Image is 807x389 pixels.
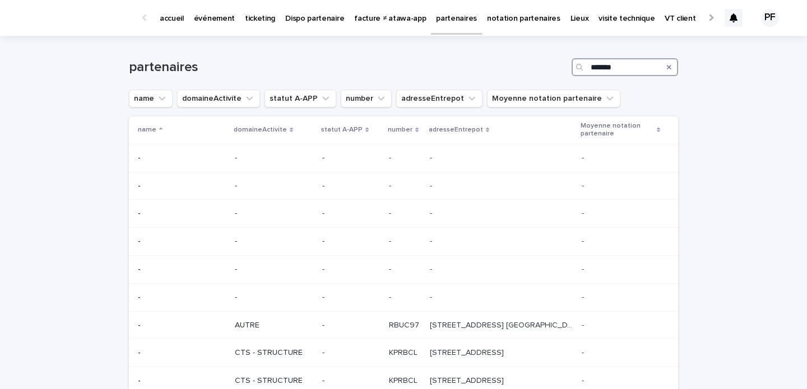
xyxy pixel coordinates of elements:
p: KPRBCL [389,346,420,358]
tr: -- ---- -- -- [129,200,678,228]
p: - [430,151,434,163]
p: - [430,290,434,302]
p: - [322,293,380,302]
p: - [235,181,313,191]
p: - [582,151,586,163]
p: - [389,151,393,163]
p: - [138,346,143,358]
p: - [138,374,143,386]
h1: partenaires [129,59,567,76]
p: name [138,124,156,136]
p: - [430,263,434,274]
p: - [138,318,143,330]
p: - [138,290,143,302]
p: - [389,263,393,274]
p: - [138,151,143,163]
p: AUTRE [235,321,313,330]
p: - [322,237,380,246]
p: - [322,181,380,191]
p: - [389,235,393,246]
p: domaineActivite [234,124,287,136]
p: - [582,290,586,302]
p: adresseEntrepot [429,124,483,136]
p: - [322,348,380,358]
p: - [582,179,586,191]
p: - [138,179,143,191]
p: - [389,179,393,191]
p: - [389,207,393,218]
tr: -- ---- -- -- [129,172,678,200]
p: [STREET_ADDRESS] [430,374,506,386]
p: CTS - STRUCTURE [235,348,313,358]
tr: -- ---- -- -- [129,228,678,256]
p: - [235,153,313,163]
p: CTS - STRUCTURE [235,376,313,386]
input: Search [572,58,678,76]
p: - [235,237,313,246]
p: - [235,265,313,274]
p: statut A-APP [321,124,363,136]
button: name [129,90,173,107]
p: - [322,321,380,330]
button: adresseEntrepot [396,90,483,107]
p: Moyenne notation partenaire [581,120,654,140]
button: Moyenne notation partenaire [487,90,620,107]
tr: -- CTS - STRUCTURE-KPRBCLKPRBCL [STREET_ADDRESS][STREET_ADDRESS] -- [129,339,678,367]
p: - [430,235,434,246]
button: domaineActivite [177,90,260,107]
img: Ls34BcGeRexTGTNfXpUC [22,7,131,29]
p: - [138,235,143,246]
p: - [322,209,380,218]
div: PF [761,9,779,27]
tr: -- ---- -- -- [129,255,678,283]
p: - [582,235,586,246]
p: - [582,263,586,274]
p: - [582,346,586,358]
button: number [341,90,392,107]
p: number [388,124,412,136]
p: - [322,376,380,386]
tr: -- AUTRE-RBUC97RBUC97 [STREET_ADDRESS] [GEOGRAPHIC_DATA][STREET_ADDRESS] [GEOGRAPHIC_DATA] -- [129,311,678,339]
p: - [582,207,586,218]
p: - [235,209,313,218]
tr: -- ---- -- -- [129,144,678,172]
p: [STREET_ADDRESS] [430,346,506,358]
button: statut A-APP [265,90,336,107]
p: KPRBCL [389,374,420,386]
p: - [322,153,380,163]
p: - [389,290,393,302]
p: - [582,318,586,330]
p: - [322,265,380,274]
p: - [582,374,586,386]
p: [STREET_ADDRESS] [GEOGRAPHIC_DATA] [430,318,575,330]
p: - [430,207,434,218]
p: RBUC97 [389,318,421,330]
p: - [138,207,143,218]
p: - [235,293,313,302]
p: - [138,263,143,274]
p: - [430,179,434,191]
tr: -- ---- -- -- [129,283,678,311]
